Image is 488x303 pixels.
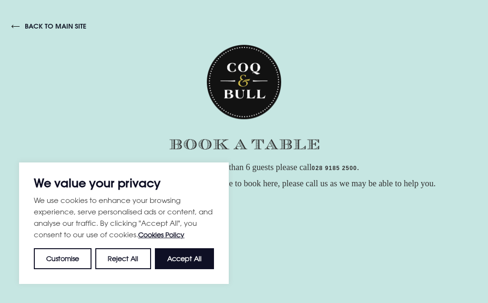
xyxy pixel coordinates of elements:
p: We value your privacy [34,177,214,189]
button: Reject All [95,248,151,269]
a: back to main site [11,22,86,30]
p: We use cookies to enhance your browsing experience, serve personalised ads or content, and analys... [34,194,214,241]
a: 028 9185 2500 [312,165,357,172]
p: To make a booking for more than 6 guests please call . Should your preferred time and date not be... [10,159,478,192]
button: Customise [34,248,91,269]
img: Book a table [169,139,319,150]
a: Cookies Policy [138,231,184,239]
button: Accept All [155,248,214,269]
div: We value your privacy [19,162,229,284]
img: Coq & Bull [207,45,281,120]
